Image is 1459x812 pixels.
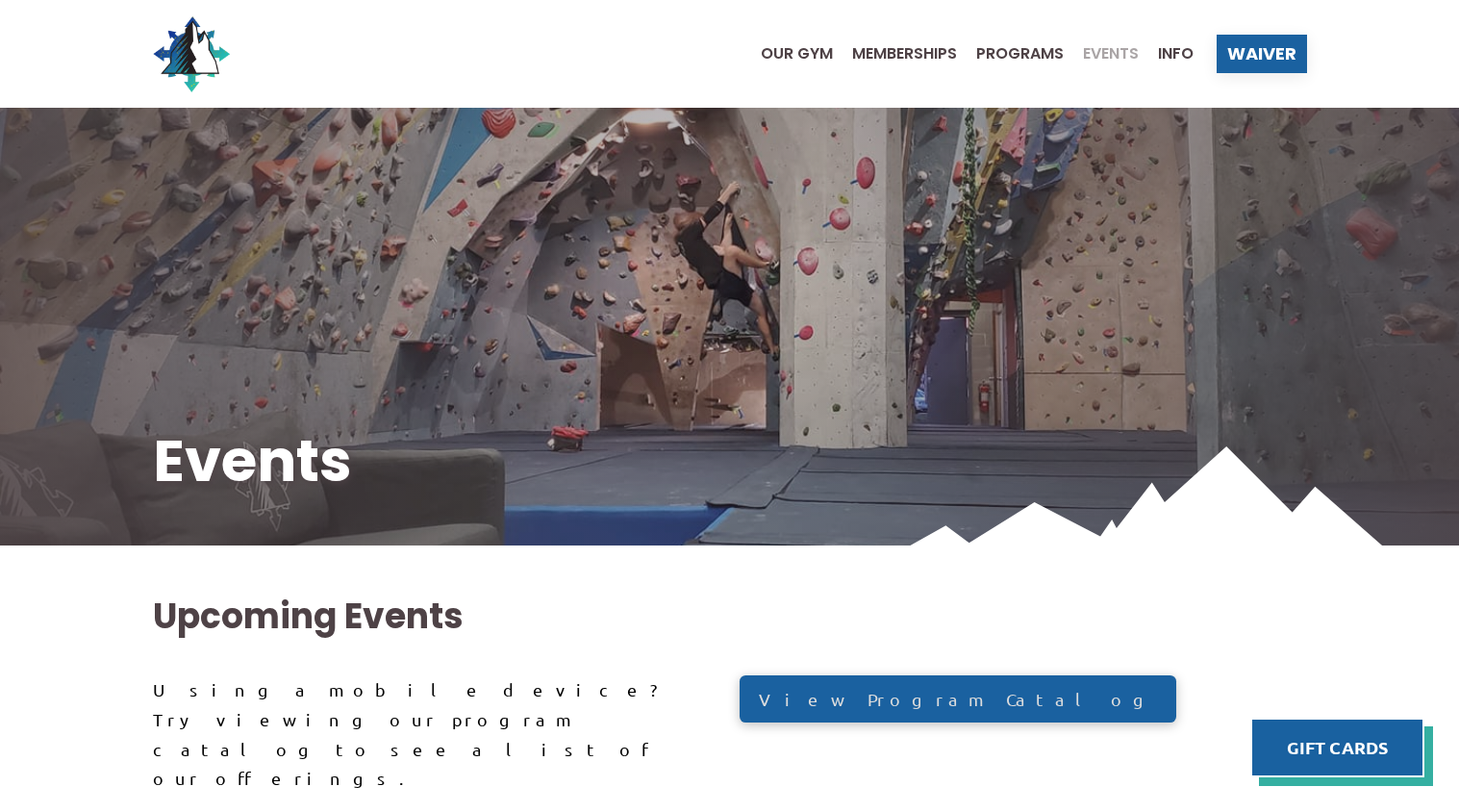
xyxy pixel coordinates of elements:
span: Programs [976,46,1064,62]
a: View Program Catalog [740,675,1177,723]
span: View Program Catalog [759,691,1157,708]
img: North Wall Logo [153,15,230,92]
a: Programs [957,46,1064,62]
h2: Upcoming Events [153,593,1307,641]
h1: Events [153,420,1307,502]
a: Events [1064,46,1139,62]
span: Memberships [852,46,957,62]
div: Using a mobile device? Try viewing our program catalog to see a list of our offerings. [153,675,720,793]
span: Waiver [1227,45,1296,63]
span: Info [1158,46,1194,62]
span: Our Gym [761,46,833,62]
a: Our Gym [742,46,833,62]
a: Memberships [833,46,957,62]
a: Info [1139,46,1194,62]
span: Events [1083,46,1139,62]
a: Waiver [1217,35,1307,73]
